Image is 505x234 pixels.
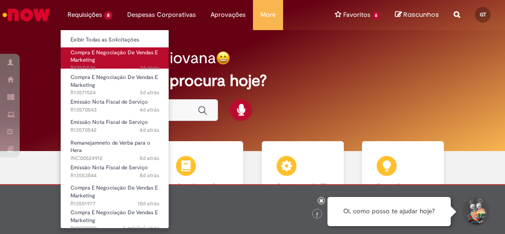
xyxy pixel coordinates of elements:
a: Aberto R13571524 : Compra E Negociação De Vendas E Marketing [61,72,169,93]
span: R13551977 [71,200,159,208]
a: Aberto R13571536 : Compra E Negociação De Vendas E Marketing [61,47,169,69]
img: happy-face.png [216,51,230,65]
b: Base de Conhecimento [377,182,429,201]
span: Requisições [68,10,102,20]
span: 10d atrás [138,200,159,207]
span: R13553844 [71,172,159,180]
span: R13571524 [71,89,159,97]
span: Aprovações [211,10,246,20]
span: Rascunhos [403,10,439,19]
a: Exibir Todas as Solicitações [61,35,169,45]
span: R13570543 [71,106,159,114]
button: Iniciar Conversa de Suporte [461,197,490,227]
span: Compra E Negociação De Vendas E Marketing [71,184,158,199]
span: 4d atrás [140,126,159,134]
span: 8d atrás [140,172,159,179]
span: GT [480,11,486,18]
ul: Requisições [60,30,169,229]
span: 8 [104,11,112,20]
span: 3d atrás [140,89,159,96]
span: Remanejamneto de Verba para o Hera [71,139,150,155]
a: Aberto R13551977 : Compra E Negociação De Vendas E Marketing [61,183,169,204]
span: INC00524912 [71,155,159,162]
span: Favoritos [343,10,370,20]
span: Despesas Corporativas [127,10,196,20]
time: 26/09/2025 16:19:28 [140,64,159,72]
a: Aberto R13570543 : Emissão Nota Fiscal de Serviço [61,97,169,115]
time: 26/09/2025 13:12:58 [140,106,159,114]
span: Emissão Nota Fiscal de Serviço [71,98,148,106]
div: Oi, como posso te ajudar hoje? [327,197,451,226]
time: 24/09/2025 21:27:41 [140,155,159,162]
span: More [260,10,276,20]
a: Aberto INC00524912 : Remanejamneto de Verba para o Hera [61,138,169,159]
span: Emissão Nota Fiscal de Serviço [71,118,148,126]
a: No momento, sua lista de rascunhos tem 0 Itens [395,10,439,19]
span: 5d atrás [140,155,159,162]
time: 22/09/2025 09:26:02 [140,172,159,179]
h2: O que você procura hoje? [81,72,424,89]
span: Compra E Negociação De Vendas E Marketing [71,209,158,224]
b: Serviços de TI [277,182,327,192]
img: ServiceNow [1,5,52,25]
span: R12920292 [71,225,159,233]
span: Compra E Negociação De Vendas E Marketing [71,49,158,64]
span: R13570542 [71,126,159,134]
time: 26/09/2025 16:18:08 [140,89,159,96]
img: logo_footer_facebook.png [315,212,320,217]
span: 4d atrás [140,106,159,114]
span: Compra E Negociação De Vendas E Marketing [71,74,158,89]
a: Aberto R13553844 : Emissão Nota Fiscal de Serviço [61,162,169,181]
time: 09/04/2025 14:52:59 [123,225,159,232]
span: 6 mês(es) atrás [123,225,159,232]
span: R13571536 [71,64,159,72]
span: Emissão Nota Fiscal de Serviço [71,164,148,171]
time: 19/09/2025 17:37:51 [138,200,159,207]
span: 6 [372,11,381,20]
time: 26/09/2025 13:12:54 [140,126,159,134]
a: Aberto R13570542 : Emissão Nota Fiscal de Serviço [61,117,169,135]
span: 3d atrás [140,64,159,72]
a: Aberto R12920292 : Compra E Negociação De Vendas E Marketing [61,207,169,229]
